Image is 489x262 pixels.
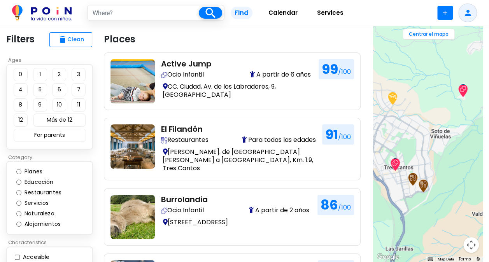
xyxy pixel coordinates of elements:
img: active-jump [110,59,155,103]
p: Characteristics [6,239,98,246]
img: POiN [12,5,72,21]
p: Places [104,32,135,46]
label: Alojamientos [23,220,68,228]
label: Planes [23,168,50,176]
span: Services [314,7,347,19]
p: Filters [6,32,35,46]
a: Report errors in the road map or imagery to Google [476,257,480,261]
span: Para todas las edades [242,135,316,145]
div: El Filandón [417,180,429,192]
img: burrolandia [110,195,155,239]
h2: Active Jump [161,59,312,68]
a: active-jump Active Jump Explora centros de ocio cubiertos para niños: parques de bolas, ludotecas... [110,59,354,103]
a: Services [307,3,353,23]
button: 8 [14,98,28,112]
a: burrolandia Burrolandia Explora centros de ocio cubiertos para niños: parques de bolas, ludotecas... [110,195,354,239]
img: donde-comer-con-ninos-tres-cantos-filandon [110,124,155,169]
i: search [203,6,217,20]
a: Terms (opens in new tab) [459,256,471,262]
button: deleteClean [49,32,92,47]
span: A partir de 2 años [249,206,311,215]
span: A partir de 6 años [250,70,312,79]
button: 0 [14,68,28,81]
img: Descubre restaurantes family-friendly con zonas infantiles, tronas, menús para niños y espacios a... [161,137,167,143]
h1: 91 [322,124,354,145]
button: 5 [33,83,47,96]
h2: Burrolandia [161,195,311,204]
span: /100 [338,133,351,141]
a: Find [224,3,259,23]
div: Burrolandia [457,84,469,97]
label: Servicios [23,199,57,207]
label: Educación [23,178,61,186]
button: 6 [52,83,66,96]
input: Where? [88,5,198,20]
p: [PERSON_NAME]. de [GEOGRAPHIC_DATA][PERSON_NAME] a [GEOGRAPHIC_DATA], Km. 1.9, Tres Cantos [161,146,316,174]
div: Nely [407,173,419,185]
span: Ocio Infantil [161,206,204,215]
button: Keyboard shortcuts [428,257,433,262]
label: Accesible [21,253,50,261]
button: 7 [72,83,86,96]
span: Find [231,7,252,19]
p: [STREET_ADDRESS] [161,217,311,228]
h2: El Filandón [161,124,316,134]
button: 9 [33,98,47,112]
button: 3 [72,68,86,81]
button: 2 [52,68,66,81]
button: Map Data [438,257,454,262]
button: 10 [52,98,66,112]
a: donde-comer-con-ninos-tres-cantos-filandon El Filandón Descubre restaurantes family-friendly con ... [110,124,354,174]
p: Category [6,154,98,161]
p: CC. Ciudad, Av. de los Labradores, 9, [GEOGRAPHIC_DATA] [161,81,312,100]
span: /100 [338,203,351,212]
h1: 86 [317,195,354,215]
span: /100 [338,67,351,76]
span: delete [58,35,67,44]
div: Active Jump [389,158,401,171]
a: Calendar [259,3,307,23]
img: Explora centros de ocio cubiertos para niños: parques de bolas, ludotecas, salas de escape y más.... [161,72,167,78]
button: Centrar el mapa [403,29,455,40]
button: 4 [14,83,28,96]
button: Map camera controls [463,237,479,253]
button: 11 [72,98,86,112]
img: Google [375,252,401,262]
span: Restaurantes [161,135,209,145]
span: Calendar [265,7,301,19]
a: Open this area in Google Maps (opens a new window) [375,252,401,262]
span: Ocio Infantil [161,70,204,79]
label: Naturaleza [23,210,62,218]
h1: 99 [319,59,354,79]
img: Explora centros de ocio cubiertos para niños: parques de bolas, ludotecas, salas de escape y más.... [161,208,167,214]
p: Ages [6,56,98,64]
button: Más de 12 [33,114,86,127]
div: Nemomarlin Tres Cantos [386,92,399,105]
button: For parents [14,129,86,142]
label: Restaurantes [23,189,69,197]
button: 12 [14,114,28,127]
button: 1 [33,68,47,81]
